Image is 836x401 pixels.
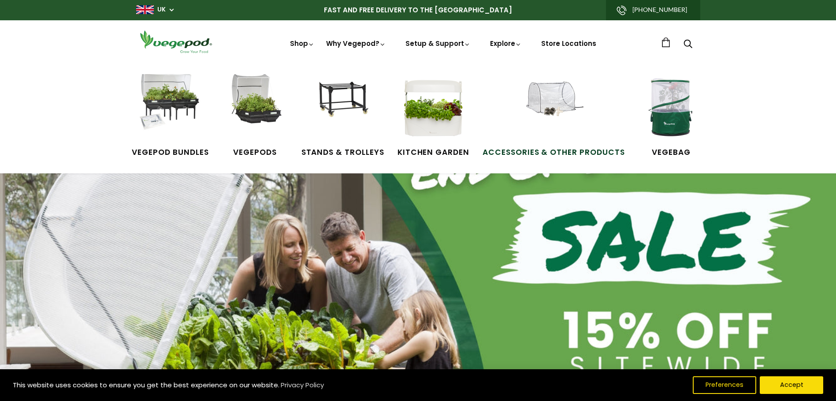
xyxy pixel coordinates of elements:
span: Vegepod Bundles [132,147,208,158]
a: Shop [290,39,315,73]
span: Accessories & Other Products [483,147,625,158]
a: UK [157,5,166,14]
img: Accessories & Other Products [520,74,587,140]
img: Stands & Trolleys [310,74,376,140]
img: Kitchen Garden [400,74,466,140]
img: Vegepod Bundles [137,74,203,140]
a: Search [684,40,692,49]
img: gb_large.png [136,5,154,14]
button: Accept [760,376,823,394]
a: Kitchen Garden [398,74,469,158]
img: Raised Garden Kits [222,74,288,140]
span: This website uses cookies to ensure you get the best experience on our website. [13,380,279,390]
img: VegeBag [638,74,704,140]
img: Vegepod [136,29,216,54]
a: Stands & Trolleys [301,74,384,158]
a: Vegepod Bundles [132,74,208,158]
span: VegeBag [638,147,704,158]
a: Vegepods [222,74,288,158]
button: Preferences [693,376,756,394]
span: Stands & Trolleys [301,147,384,158]
a: Store Locations [541,39,596,48]
a: Setup & Support [405,39,471,48]
a: Privacy Policy (opens in a new tab) [279,377,325,393]
a: Why Vegepod? [326,39,386,48]
a: Accessories & Other Products [483,74,625,158]
span: Kitchen Garden [398,147,469,158]
span: Vegepods [222,147,288,158]
a: Explore [490,39,522,48]
a: VegeBag [638,74,704,158]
